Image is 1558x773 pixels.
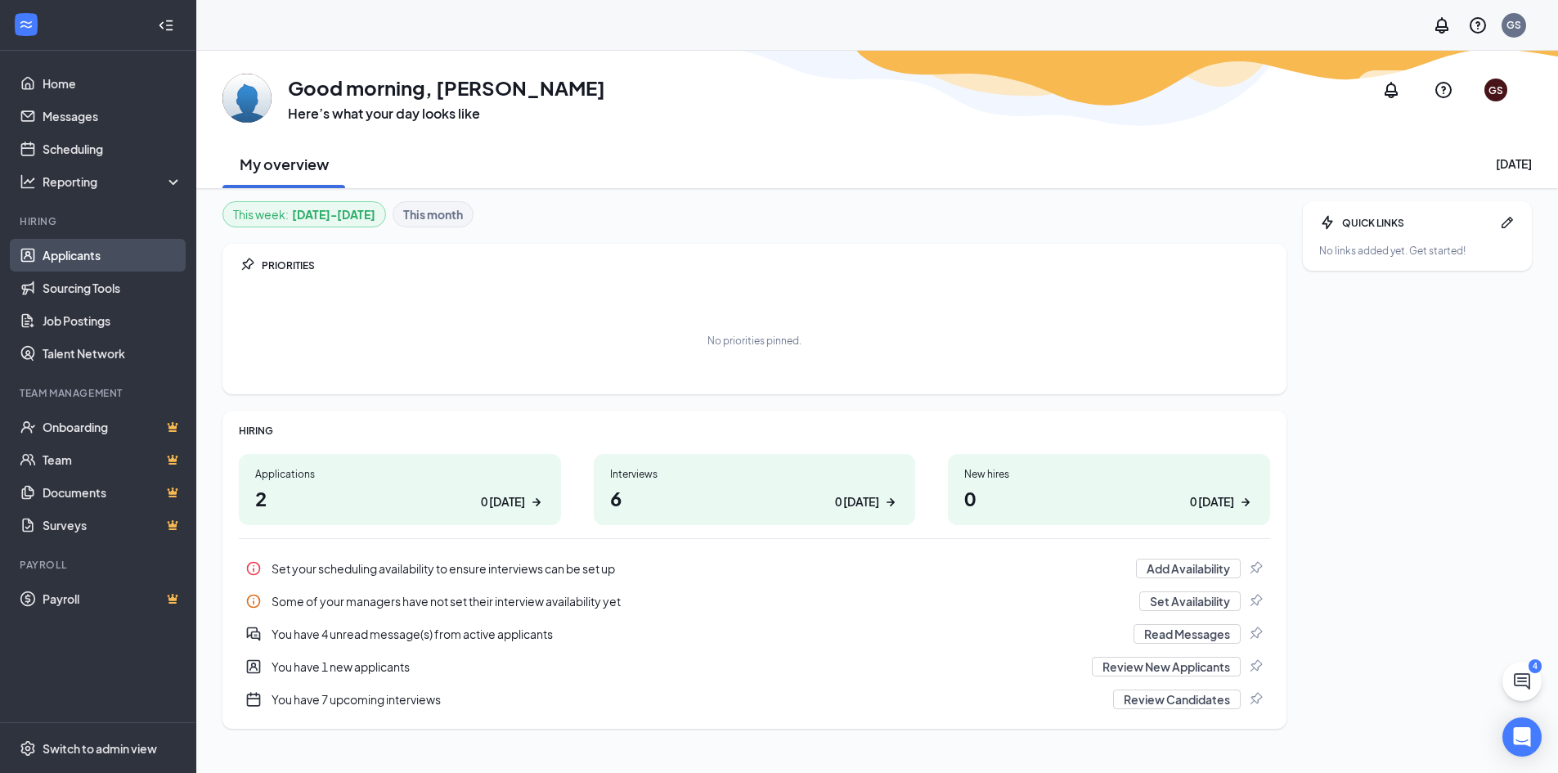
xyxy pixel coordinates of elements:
[1512,672,1532,691] svg: ChatActive
[43,476,182,509] a: DocumentsCrown
[1139,591,1241,611] button: Set Availability
[43,443,182,476] a: TeamCrown
[1434,80,1453,100] svg: QuestionInfo
[481,493,525,510] div: 0 [DATE]
[272,626,1124,642] div: You have 4 unread message(s) from active applicants
[222,74,272,123] img: Gabriella Sanchez
[239,552,1270,585] div: Set your scheduling availability to ensure interviews can be set up
[255,484,545,512] h1: 2
[20,740,36,757] svg: Settings
[1506,18,1521,32] div: GS
[43,173,183,190] div: Reporting
[835,493,879,510] div: 0 [DATE]
[948,454,1270,525] a: New hires00 [DATE]ArrowRight
[1432,16,1452,35] svg: Notifications
[239,585,1270,618] div: Some of your managers have not set their interview availability yet
[610,484,900,512] h1: 6
[1136,559,1241,578] button: Add Availability
[272,658,1082,675] div: You have 1 new applicants
[245,593,262,609] svg: Info
[43,100,182,133] a: Messages
[1237,494,1254,510] svg: ArrowRight
[964,484,1254,512] h1: 0
[1502,662,1542,701] button: ChatActive
[288,74,605,101] h1: Good morning, [PERSON_NAME]
[882,494,899,510] svg: ArrowRight
[233,205,375,223] div: This week :
[272,691,1103,708] div: You have 7 upcoming interviews
[1502,717,1542,757] div: Open Intercom Messenger
[1529,659,1542,673] div: 4
[245,560,262,577] svg: Info
[1499,214,1515,231] svg: Pen
[20,173,36,190] svg: Analysis
[610,467,900,481] div: Interviews
[594,454,916,525] a: Interviews60 [DATE]ArrowRight
[43,304,182,337] a: Job Postings
[292,205,375,223] b: [DATE] - [DATE]
[1319,244,1515,258] div: No links added yet. Get started!
[20,558,179,572] div: Payroll
[239,454,561,525] a: Applications20 [DATE]ArrowRight
[255,467,545,481] div: Applications
[239,650,1270,683] a: UserEntityYou have 1 new applicantsReview New ApplicantsPin
[528,494,545,510] svg: ArrowRight
[245,691,262,708] svg: CalendarNew
[239,618,1270,650] div: You have 4 unread message(s) from active applicants
[1496,155,1532,172] div: [DATE]
[43,133,182,165] a: Scheduling
[1190,493,1234,510] div: 0 [DATE]
[239,618,1270,650] a: DoubleChatActiveYou have 4 unread message(s) from active applicantsRead MessagesPin
[240,154,329,174] h2: My overview
[43,239,182,272] a: Applicants
[43,509,182,542] a: SurveysCrown
[1342,216,1493,230] div: QUICK LINKS
[20,386,179,400] div: Team Management
[1134,624,1241,644] button: Read Messages
[43,411,182,443] a: OnboardingCrown
[262,258,1270,272] div: PRIORITIES
[239,683,1270,716] div: You have 7 upcoming interviews
[1092,657,1241,676] button: Review New Applicants
[1247,658,1264,675] svg: Pin
[239,424,1270,438] div: HIRING
[1319,214,1336,231] svg: Bolt
[239,650,1270,683] div: You have 1 new applicants
[239,585,1270,618] a: InfoSome of your managers have not set their interview availability yetSet AvailabilityPin
[43,337,182,370] a: Talent Network
[1247,593,1264,609] svg: Pin
[403,205,463,223] b: This month
[1247,626,1264,642] svg: Pin
[1247,560,1264,577] svg: Pin
[158,17,174,34] svg: Collapse
[272,560,1126,577] div: Set your scheduling availability to ensure interviews can be set up
[1468,16,1488,35] svg: QuestionInfo
[239,552,1270,585] a: InfoSet your scheduling availability to ensure interviews can be set upAdd AvailabilityPin
[288,105,605,123] h3: Here’s what your day looks like
[43,272,182,304] a: Sourcing Tools
[239,683,1270,716] a: CalendarNewYou have 7 upcoming interviewsReview CandidatesPin
[964,467,1254,481] div: New hires
[245,658,262,675] svg: UserEntity
[707,334,801,348] div: No priorities pinned.
[1488,83,1503,97] div: GS
[1381,80,1401,100] svg: Notifications
[239,257,255,273] svg: Pin
[43,67,182,100] a: Home
[272,593,1129,609] div: Some of your managers have not set their interview availability yet
[1113,690,1241,709] button: Review Candidates
[43,582,182,615] a: PayrollCrown
[245,626,262,642] svg: DoubleChatActive
[43,740,157,757] div: Switch to admin view
[18,16,34,33] svg: WorkstreamLogo
[20,214,179,228] div: Hiring
[1247,691,1264,708] svg: Pin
